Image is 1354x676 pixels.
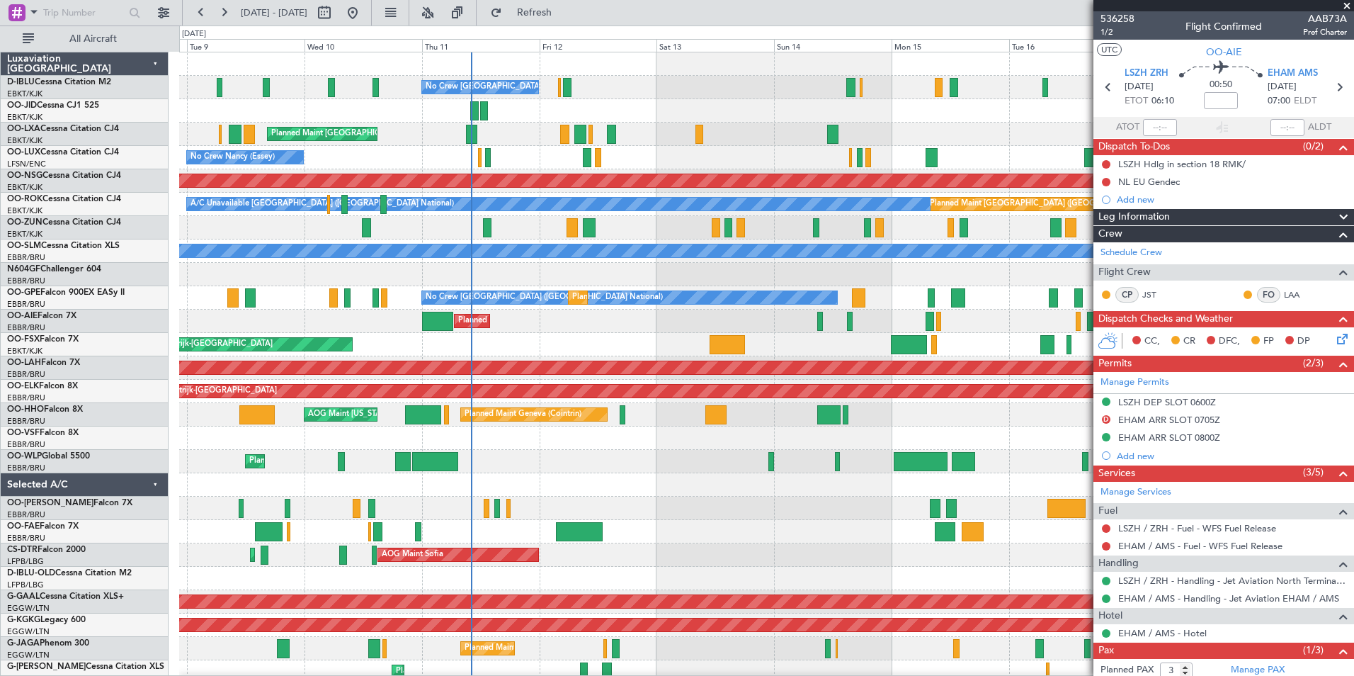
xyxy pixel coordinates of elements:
a: OO-ROKCessna Citation CJ4 [7,195,121,203]
span: (1/3) [1303,643,1324,658]
div: Planned Maint Kortrijk-[GEOGRAPHIC_DATA] [112,381,277,402]
span: All Aircraft [37,34,149,44]
input: --:-- [1143,119,1177,136]
span: Flight Crew [1098,264,1151,281]
span: Dispatch Checks and Weather [1098,311,1233,327]
span: (2/3) [1303,356,1324,371]
a: EGGW/LTN [7,650,50,660]
a: LFSN/ENC [7,159,46,169]
span: ETOT [1125,94,1148,108]
span: Refresh [505,8,564,18]
span: Hotel [1098,608,1122,624]
span: Dispatch To-Dos [1098,139,1170,155]
span: 07:00 [1268,94,1290,108]
div: Planned Maint [GEOGRAPHIC_DATA] ([GEOGRAPHIC_DATA]) [458,310,681,332]
span: OO-VSF [7,429,40,437]
a: EBBR/BRU [7,322,45,333]
div: CP [1115,287,1139,303]
a: EBBR/BRU [7,439,45,450]
div: Planned Maint Kortrijk-[GEOGRAPHIC_DATA] [108,334,273,355]
span: Leg Information [1098,209,1170,225]
span: D-IBLU-OLD [7,569,55,578]
a: EBBR/BRU [7,299,45,310]
div: AOG Maint Sofia [382,544,443,565]
span: CS-DTR [7,546,38,554]
span: (3/5) [1303,465,1324,480]
div: Planned Maint [GEOGRAPHIC_DATA] ([GEOGRAPHIC_DATA]) [930,193,1153,215]
button: D [1102,415,1110,424]
span: ELDT [1294,94,1316,108]
a: G-KGKGLegacy 600 [7,616,86,624]
span: [DATE] [1268,80,1297,94]
span: OO-NSG [7,171,42,180]
a: OO-FAEFalcon 7X [7,522,79,531]
a: OO-NSGCessna Citation CJ4 [7,171,121,180]
span: Crew [1098,226,1122,242]
div: NL EU Gendec [1118,176,1180,188]
span: DFC, [1219,334,1240,349]
a: CS-DTRFalcon 2000 [7,546,86,554]
span: ALDT [1308,120,1331,135]
span: N604GF [7,265,40,274]
div: No Crew [GEOGRAPHIC_DATA] ([GEOGRAPHIC_DATA] National) [426,287,663,308]
div: Fri 12 [540,39,657,52]
span: Fuel [1098,503,1117,519]
a: G-GAALCessna Citation XLS+ [7,592,124,601]
div: No Crew Nancy (Essey) [190,147,275,168]
span: G-JAGA [7,639,40,648]
span: Pref Charter [1303,26,1347,38]
input: Trip Number [43,2,125,23]
span: CR [1183,334,1195,349]
a: EBBR/BRU [7,276,45,286]
div: Planned Maint Geneva (Cointrin) [465,404,581,425]
div: Sun 14 [774,39,892,52]
a: EBBR/BRU [7,509,45,520]
a: LAA [1284,288,1316,301]
span: [DATE] [1125,80,1154,94]
a: OO-LXACessna Citation CJ4 [7,125,119,133]
button: UTC [1097,43,1122,56]
div: Wed 10 [305,39,422,52]
a: OO-SLMCessna Citation XLS [7,242,120,250]
span: Permits [1098,356,1132,372]
span: OO-[PERSON_NAME] [7,499,93,507]
a: Schedule Crew [1100,246,1162,260]
a: LSZH / ZRH - Handling - Jet Aviation North Terminal LSZH / ZRH [1118,575,1347,587]
span: G-KGKG [7,616,40,624]
a: Manage Permits [1100,376,1169,390]
span: 06:10 [1151,94,1174,108]
a: LSZH / ZRH - Fuel - WFS Fuel Release [1118,522,1276,534]
span: OO-LXA [7,125,40,133]
a: LFPB/LBG [7,556,44,567]
span: [DATE] - [DATE] [241,6,307,19]
div: Planned Maint Mugla ([GEOGRAPHIC_DATA]) [254,544,419,565]
div: EHAM ARR SLOT 0800Z [1118,432,1220,444]
span: OO-LUX [7,148,40,157]
div: Mon 15 [892,39,1009,52]
a: G-[PERSON_NAME]Cessna Citation XLS [7,663,164,671]
a: OO-[PERSON_NAME]Falcon 7X [7,499,132,507]
a: OO-ELKFalcon 8X [7,382,78,390]
a: EBBR/BRU [7,393,45,403]
div: Sat 13 [656,39,774,52]
a: EBKT/KJK [7,89,42,99]
span: OO-FAE [7,522,40,531]
span: OO-ROK [7,195,42,203]
span: G-[PERSON_NAME] [7,663,86,671]
span: FP [1263,334,1274,349]
a: EBBR/BRU [7,369,45,380]
span: 00:50 [1210,78,1232,92]
a: Manage Services [1100,485,1171,500]
span: G-GAAL [7,592,40,601]
a: EBKT/KJK [7,112,42,123]
a: JST [1142,288,1174,301]
div: LSZH DEP SLOT 0600Z [1118,396,1216,408]
span: DP [1297,334,1310,349]
span: 1/2 [1100,26,1134,38]
span: OO-ELK [7,382,39,390]
button: All Aircraft [16,28,154,50]
div: Add new [1117,193,1347,205]
a: EBKT/KJK [7,229,42,240]
span: OO-FSX [7,335,40,344]
div: FO [1257,287,1280,303]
